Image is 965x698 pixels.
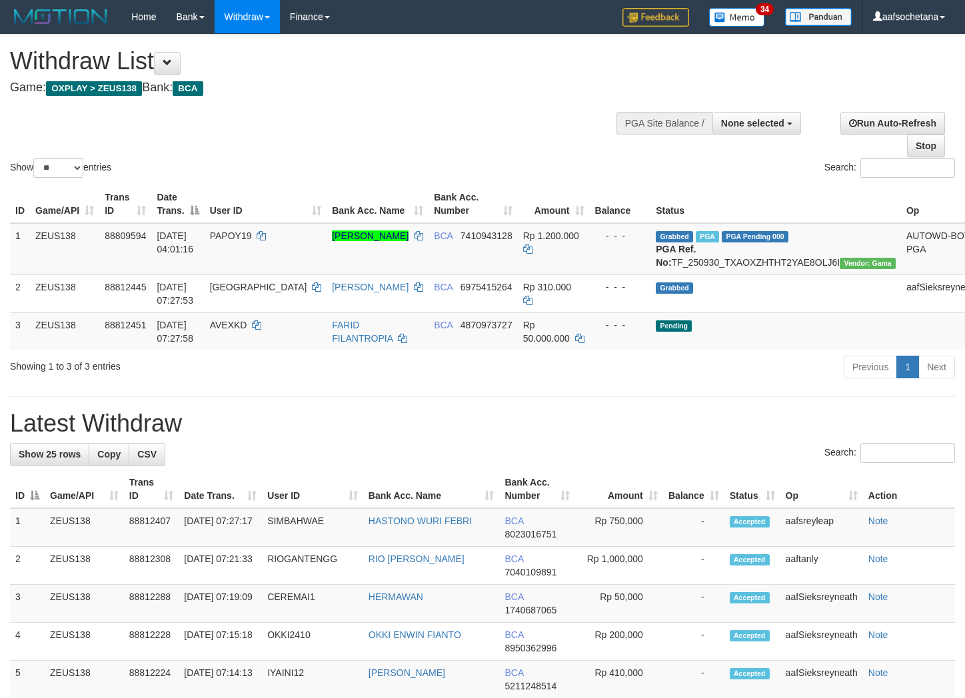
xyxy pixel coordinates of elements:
td: 1 [10,223,30,275]
span: Accepted [730,592,770,603]
th: User ID: activate to sort column ascending [262,470,363,508]
span: None selected [721,118,784,129]
td: TF_250930_TXAOXZHTHT2YAE8OLJ6I [650,223,901,275]
a: Next [918,356,955,378]
b: PGA Ref. No: [656,244,696,268]
span: Rp 50.000.000 [523,320,570,344]
td: 2 [10,274,30,312]
td: SIMBAHWAE [262,508,363,547]
td: ZEUS138 [30,274,99,312]
td: OKKI2410 [262,623,363,661]
span: PGA Pending [722,231,788,242]
div: PGA Site Balance / [616,112,712,135]
th: Op: activate to sort column ascending [780,470,863,508]
th: Bank Acc. Number: activate to sort column ascending [499,470,574,508]
th: Bank Acc. Name: activate to sort column ascending [327,185,429,223]
td: aafSieksreyneath [780,623,863,661]
td: Rp 50,000 [575,585,663,623]
a: Note [868,629,888,640]
span: Marked by aaftanly [696,231,719,242]
a: [PERSON_NAME] [332,282,409,292]
label: Search: [824,443,955,463]
td: 4 [10,623,45,661]
td: aafSieksreyneath [780,585,863,623]
img: panduan.png [785,8,852,26]
span: PAPOY19 [210,230,252,241]
span: 88809594 [105,230,146,241]
span: BCA [504,629,523,640]
th: Date Trans.: activate to sort column ascending [179,470,262,508]
td: ZEUS138 [30,312,99,350]
span: BCA [504,667,523,678]
th: Bank Acc. Name: activate to sort column ascending [363,470,500,508]
a: RIO [PERSON_NAME] [369,553,465,564]
span: Accepted [730,554,770,565]
th: Balance [590,185,651,223]
td: Rp 200,000 [575,623,663,661]
h4: Game: Bank: [10,81,630,95]
a: OKKI ENWIN FIANTO [369,629,461,640]
td: 1 [10,508,45,547]
span: [DATE] 07:27:53 [157,282,193,306]
span: Copy [97,449,121,460]
div: - - - [595,318,646,332]
th: ID [10,185,30,223]
span: BCA [504,591,523,602]
a: Copy [89,443,129,466]
label: Show entries [10,158,111,178]
td: aaftanly [780,547,863,585]
th: Status: activate to sort column ascending [724,470,780,508]
th: Date Trans.: activate to sort column descending [151,185,204,223]
a: Run Auto-Refresh [840,112,945,135]
span: Copy 4870973727 to clipboard [461,320,512,330]
span: Copy 6975415264 to clipboard [461,282,512,292]
span: Copy 5211248514 to clipboard [504,681,556,691]
span: Show 25 rows [19,449,81,460]
img: Feedback.jpg [622,8,689,27]
span: Vendor URL: https://trx31.1velocity.biz [840,258,896,269]
a: Note [868,591,888,602]
a: Stop [907,135,945,157]
span: Copy 1740687065 to clipboard [504,605,556,615]
th: Amount: activate to sort column ascending [518,185,590,223]
label: Search: [824,158,955,178]
span: OXPLAY > ZEUS138 [46,81,142,96]
h1: Latest Withdraw [10,410,955,437]
td: ZEUS138 [30,223,99,275]
span: Copy 8023016751 to clipboard [504,529,556,539]
input: Search: [860,158,955,178]
img: Button%20Memo.svg [709,8,765,27]
td: 3 [10,312,30,350]
td: [DATE] 07:27:17 [179,508,262,547]
span: Pending [656,320,692,332]
span: [DATE] 04:01:16 [157,230,193,254]
span: Accepted [730,630,770,641]
a: Note [868,667,888,678]
th: Bank Acc. Number: activate to sort column ascending [429,185,518,223]
td: CEREMAI1 [262,585,363,623]
a: Previous [844,356,897,378]
th: ID: activate to sort column descending [10,470,45,508]
th: Action [863,470,955,508]
span: Grabbed [656,282,693,294]
span: 88812451 [105,320,146,330]
span: BCA [173,81,203,96]
td: ZEUS138 [45,547,124,585]
div: - - - [595,280,646,294]
td: Rp 1,000,000 [575,547,663,585]
a: HASTONO WURI FEBRI [369,516,472,526]
td: - [663,547,724,585]
span: Accepted [730,668,770,679]
td: 88812407 [124,508,179,547]
span: Copy 8950362996 to clipboard [504,643,556,653]
td: 3 [10,585,45,623]
th: Game/API: activate to sort column ascending [30,185,99,223]
a: Show 25 rows [10,443,89,466]
th: Trans ID: activate to sort column ascending [99,185,151,223]
td: - [663,623,724,661]
span: [DATE] 07:27:58 [157,320,193,344]
span: Copy 7410943128 to clipboard [461,230,512,241]
td: - [663,585,724,623]
img: MOTION_logo.png [10,7,111,27]
span: CSV [137,449,157,460]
